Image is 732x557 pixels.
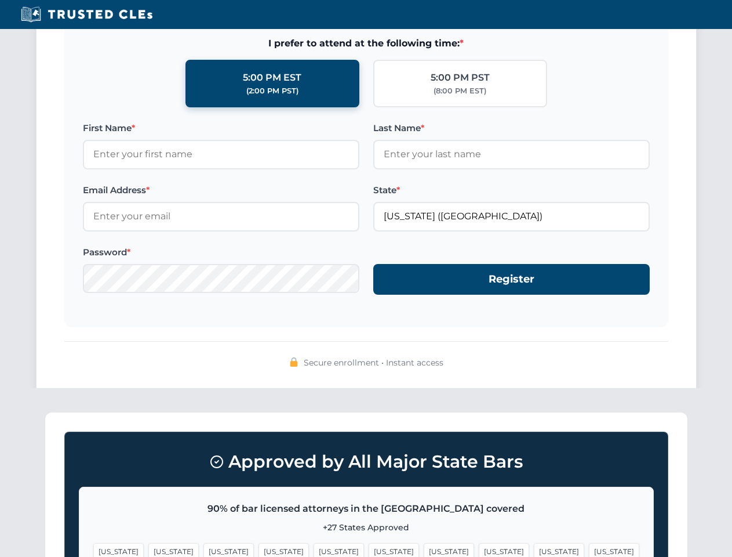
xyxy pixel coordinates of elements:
[79,446,654,478] h3: Approved by All Major State Bars
[83,245,359,259] label: Password
[83,183,359,197] label: Email Address
[83,140,359,169] input: Enter your first name
[246,85,298,97] div: (2:00 PM PST)
[93,521,639,534] p: +27 States Approved
[93,501,639,516] p: 90% of bar licensed attorneys in the [GEOGRAPHIC_DATA] covered
[289,357,298,367] img: 🔒
[83,121,359,135] label: First Name
[83,36,650,51] span: I prefer to attend at the following time:
[434,85,486,97] div: (8:00 PM EST)
[83,202,359,231] input: Enter your email
[373,183,650,197] label: State
[243,70,301,85] div: 5:00 PM EST
[304,356,443,369] span: Secure enrollment • Instant access
[431,70,490,85] div: 5:00 PM PST
[373,264,650,295] button: Register
[373,121,650,135] label: Last Name
[17,6,156,23] img: Trusted CLEs
[373,202,650,231] input: Florida (FL)
[373,140,650,169] input: Enter your last name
